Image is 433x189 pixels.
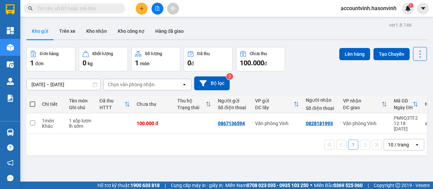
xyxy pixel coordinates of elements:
[131,47,180,71] button: Số lượng1món
[335,4,402,13] span: accountvinh.hasonvinh
[54,23,81,39] button: Trên xe
[99,98,124,103] div: Đã thu
[306,97,336,103] div: Người nhận
[373,48,410,60] button: Tạo Chuyến
[409,3,413,8] sup: 1
[247,183,309,188] strong: 0708 023 035 - 0935 103 250
[112,23,150,39] button: Kho công nợ
[35,61,44,66] span: đơn
[218,121,245,126] div: 0867136594
[177,105,206,110] div: Trạng thái
[139,6,144,11] span: plus
[7,44,14,51] img: warehouse-icon
[155,6,160,11] span: file-add
[37,5,117,12] input: Tìm tên, số ĐT hoặc mã đơn
[390,95,421,113] th: Toggle SortBy
[69,123,93,129] div: lh sớm
[7,129,14,136] img: warehouse-icon
[7,144,14,151] span: question-circle
[88,61,93,66] span: kg
[27,79,100,90] input: Select a date range.
[187,59,191,67] span: 0
[92,51,113,56] div: Khối lượng
[26,23,54,39] button: Kho gửi
[194,76,230,90] button: Bộ lọc
[69,98,93,103] div: Tên món
[264,61,267,66] span: đ
[7,175,14,181] span: message
[42,101,62,107] div: Chi tiết
[236,47,285,71] button: Chưa thu100.000đ
[388,141,409,148] div: 10 / trang
[405,5,411,11] img: icon-new-feature
[137,121,170,126] div: 100.000 đ
[30,59,34,67] span: 1
[348,140,358,150] button: 1
[250,51,267,56] div: Chưa thu
[394,121,418,132] div: 12:18 [DATE]
[7,27,14,34] img: dashboard-icon
[197,51,210,56] div: Đã thu
[394,115,418,121] div: PM9Q3TF2
[40,51,59,56] div: Đơn hàng
[414,142,420,147] svg: open
[69,105,93,110] div: Ghi chú
[410,3,412,8] span: 1
[394,98,413,103] div: Mã GD
[99,105,124,110] div: HTTT
[108,81,155,88] div: Chọn văn phòng nhận
[389,21,412,29] div: ver 1.8.146
[395,183,400,188] span: copyright
[306,105,336,111] div: Số điện thoại
[140,61,150,66] span: món
[170,6,175,11] span: aim
[152,3,163,15] button: file-add
[240,59,264,67] span: 100.000
[42,123,62,129] div: Khác
[6,4,15,15] img: logo-vxr
[136,3,147,15] button: plus
[174,95,214,113] th: Toggle SortBy
[218,105,248,110] div: Số điện thoại
[7,61,14,68] img: warehouse-icon
[226,73,233,80] sup: 2
[165,182,166,189] span: |
[83,59,86,67] span: 0
[191,61,194,66] span: đ
[69,118,93,123] div: 1 xốp lươn
[394,105,413,110] div: Ngày ĐH
[218,98,248,103] div: Người gửi
[150,23,189,39] button: Hàng đã giao
[252,95,302,113] th: Toggle SortBy
[171,182,224,189] span: Cung cấp máy in - giấy in:
[368,182,369,189] span: |
[42,118,62,123] div: 1 món
[340,95,390,113] th: Toggle SortBy
[314,182,363,189] span: Miền Bắc
[420,5,426,11] span: caret-down
[306,121,333,126] div: 0828181993
[145,51,162,56] div: Số lượng
[7,78,14,85] img: warehouse-icon
[96,95,133,113] th: Toggle SortBy
[7,160,14,166] span: notification
[184,47,233,71] button: Đã thu0đ
[255,121,299,126] div: Văn phòng Vinh
[182,82,187,87] svg: open
[81,23,112,39] button: Kho nhận
[131,183,160,188] strong: 1900 633 818
[255,98,294,103] div: VP gửi
[225,182,309,189] span: Miền Nam
[334,183,363,188] strong: 0369 525 060
[79,47,128,71] button: Khối lượng0kg
[343,121,387,126] div: Văn phòng Vinh
[343,98,382,103] div: VP nhận
[255,105,294,110] div: ĐC lấy
[339,48,370,60] button: Lên hàng
[167,3,179,15] button: aim
[417,3,429,15] button: caret-down
[177,98,206,103] div: Thu hộ
[310,184,312,187] span: ⚪️
[28,6,33,11] span: search
[137,101,170,107] div: Chưa thu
